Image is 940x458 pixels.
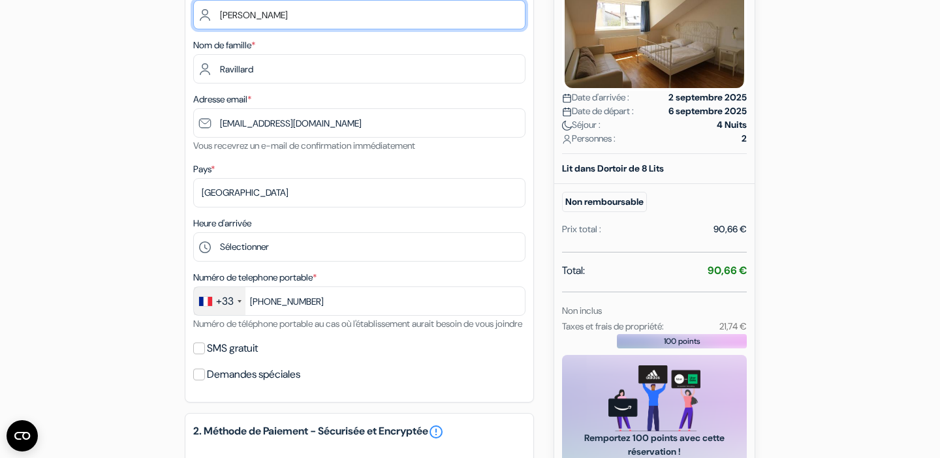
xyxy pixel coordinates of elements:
b: Lit dans Dortoir de 8 Lits [562,162,664,174]
div: +33 [216,294,234,309]
img: calendar.svg [562,93,572,103]
span: Total: [562,263,585,279]
label: SMS gratuit [207,339,258,358]
div: 90,66 € [713,222,747,236]
img: gift_card_hero_new.png [608,365,700,431]
span: Séjour : [562,118,601,132]
strong: 2 [742,132,747,145]
div: France: +33 [194,287,245,315]
label: Adresse email [193,93,251,106]
label: Pays [193,162,215,176]
span: Personnes : [562,132,616,145]
span: 100 points [664,335,700,347]
small: 21,74 € [719,320,747,332]
label: Nom de famille [193,38,255,52]
span: Date d'arrivée : [562,91,629,104]
img: moon.svg [562,121,572,130]
img: user_icon.svg [562,134,572,144]
strong: 90,66 € [708,264,747,277]
span: Date de départ : [562,104,634,118]
input: 6 12 34 56 78 [193,286,525,316]
small: Non remboursable [562,192,647,212]
label: Numéro de telephone portable [193,271,317,284]
small: Vous recevrez un e-mail de confirmation immédiatement [193,140,415,151]
strong: 4 Nuits [717,118,747,132]
label: Heure d'arrivée [193,217,251,230]
div: Prix total : [562,222,601,236]
strong: 2 septembre 2025 [668,91,747,104]
input: Entrer adresse e-mail [193,108,525,138]
strong: 6 septembre 2025 [668,104,747,118]
small: Numéro de téléphone portable au cas où l'établissement aurait besoin de vous joindre [193,318,522,329]
img: calendar.svg [562,107,572,117]
h5: 2. Méthode de Paiement - Sécurisée et Encryptée [193,424,525,440]
button: Ouvrir le widget CMP [7,420,38,451]
small: Non inclus [562,305,602,316]
label: Demandes spéciales [207,365,300,384]
small: Taxes et frais de propriété: [562,320,664,332]
a: error_outline [428,424,444,440]
input: Entrer le nom de famille [193,54,525,84]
